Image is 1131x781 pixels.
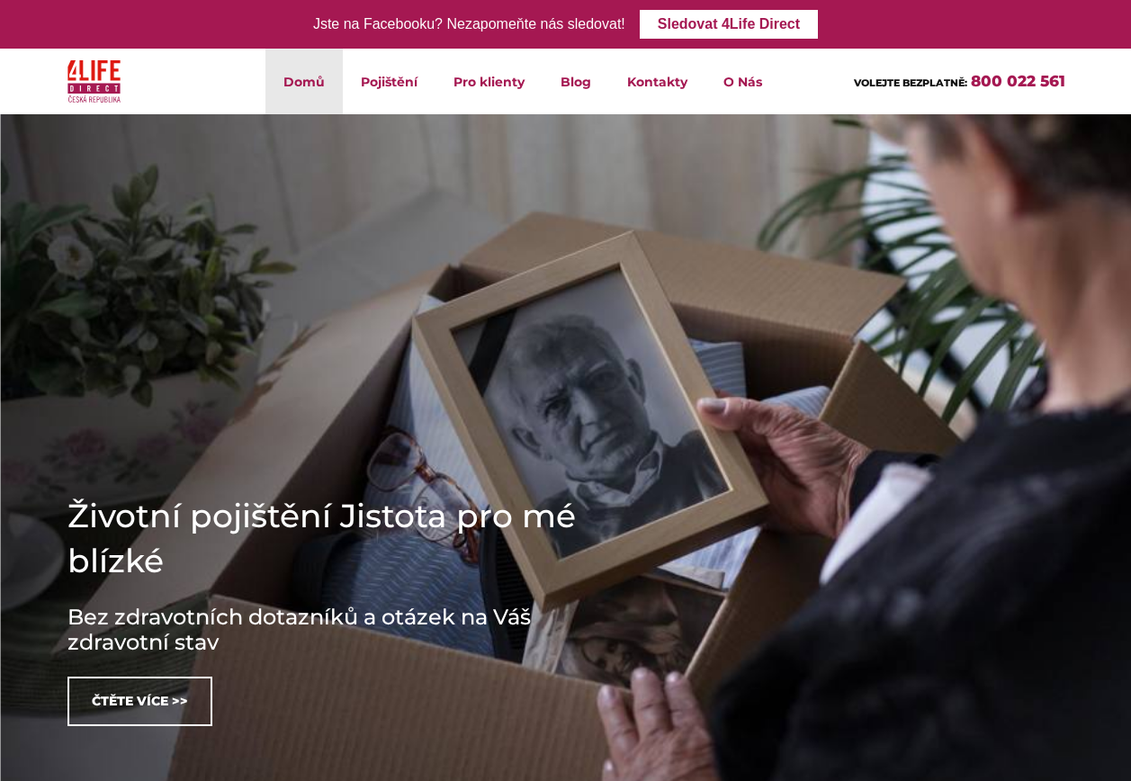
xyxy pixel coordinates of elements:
[67,56,121,107] img: 4Life Direct Česká republika logo
[313,12,625,38] div: Jste na Facebooku? Nezapomeňte nás sledovat!
[543,49,609,114] a: Blog
[67,493,607,583] h1: Životní pojištění Jistota pro mé blízké
[265,49,343,114] a: Domů
[640,10,818,39] a: Sledovat 4Life Direct
[67,677,212,726] a: Čtěte více >>
[854,76,967,89] span: VOLEJTE BEZPLATNĚ:
[971,72,1065,90] a: 800 022 561
[67,605,607,655] h3: Bez zdravotních dotazníků a otázek na Váš zdravotní stav
[609,49,705,114] a: Kontakty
